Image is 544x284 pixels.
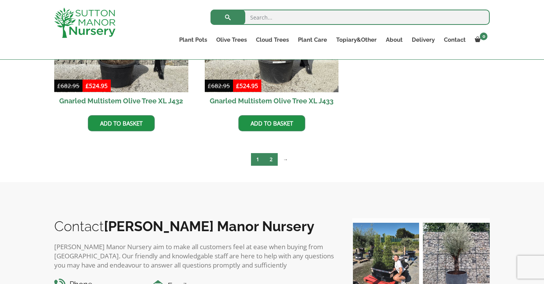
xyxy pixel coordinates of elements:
[205,92,339,109] h2: Gnarled Multistem Olive Tree XL J433
[470,34,490,45] a: 0
[54,242,337,270] p: [PERSON_NAME] Manor Nursery aim to make all customers feel at ease when buying from [GEOGRAPHIC_D...
[54,8,115,38] img: logo
[86,82,108,90] bdi: 524.95
[208,82,211,90] span: £
[104,218,314,234] b: [PERSON_NAME] Manor Nursery
[57,82,61,90] span: £
[480,33,487,40] span: 0
[86,82,89,90] span: £
[251,34,293,45] a: Cloud Trees
[88,115,155,131] a: Add to basket: “Gnarled Multistem Olive Tree XL J432”
[54,218,337,234] h2: Contact
[278,153,293,166] a: →
[439,34,470,45] a: Contact
[238,115,305,131] a: Add to basket: “Gnarled Multistem Olive Tree XL J433”
[264,153,278,166] a: Page 2
[251,153,264,166] span: Page 1
[57,82,79,90] bdi: 682.95
[210,10,490,25] input: Search...
[54,92,188,109] h2: Gnarled Multistem Olive Tree XL J432
[54,153,490,169] nav: Product Pagination
[381,34,407,45] a: About
[236,82,258,90] bdi: 524.95
[407,34,439,45] a: Delivery
[212,34,251,45] a: Olive Trees
[236,82,240,90] span: £
[175,34,212,45] a: Plant Pots
[332,34,381,45] a: Topiary&Other
[293,34,332,45] a: Plant Care
[208,82,230,90] bdi: 682.95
